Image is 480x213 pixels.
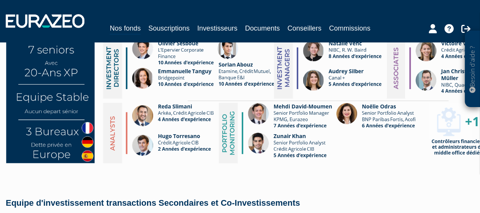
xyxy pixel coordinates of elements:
[329,23,370,34] a: Commissions
[288,23,322,34] a: Conseillers
[197,23,237,34] a: Investisseurs
[6,14,84,28] img: 1732889491-logotype_eurazeo_blanc_rvb.png
[148,23,189,34] a: Souscriptions
[245,23,280,34] a: Documents
[468,35,477,104] p: Besoin d'aide ?
[6,198,474,208] h4: Equipe d'investissement transactions Secondaires et Co-Investissements
[110,23,141,35] a: Nos fonds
